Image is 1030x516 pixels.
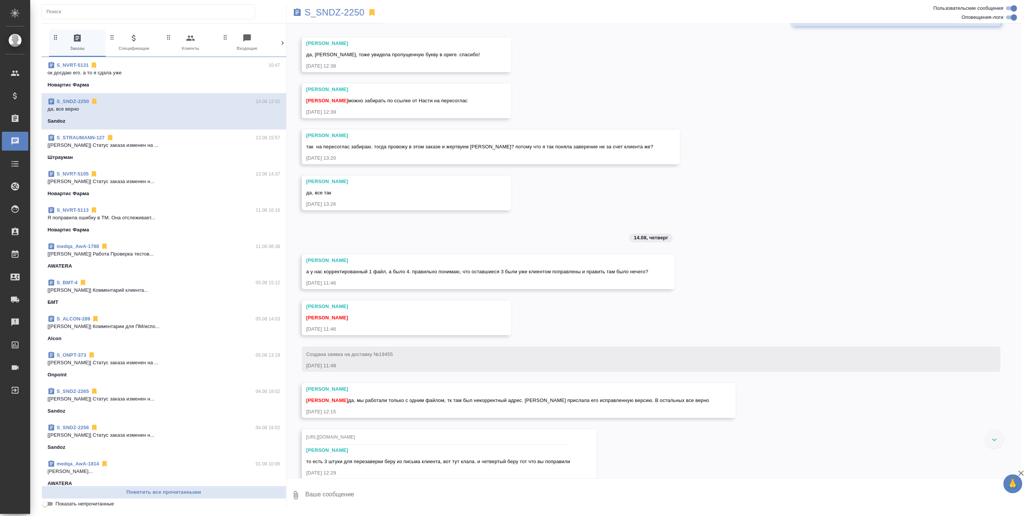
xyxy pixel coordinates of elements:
p: [[PERSON_NAME]] Комментарии для ПМ/испо... [48,323,280,330]
p: 01.08 10:06 [256,460,280,468]
svg: Отписаться [101,243,108,250]
p: 05.08 14:03 [256,315,280,323]
span: Клиенты [165,34,216,52]
svg: Отписаться [91,424,98,431]
p: Новартис Фарма [48,81,89,89]
div: [PERSON_NAME] [306,40,485,47]
div: S_NVRT-513110:47ок досдаю его. а то я сдала ужеНовартис Фарма [42,57,286,93]
div: [DATE] 11:46 [306,325,485,333]
svg: Зажми и перетащи, чтобы поменять порядок вкладок [109,34,116,41]
div: [DATE] 11:48 [306,362,975,370]
div: S_NVRT-511311.08 16:16Я поправила ошибку в ТМ. Она отслеживает...Новартис Фарма [42,202,286,238]
div: S_ALCON-28905.08 14:03[[PERSON_NAME]] Комментарии для ПМ/испо...Alcon [42,311,286,347]
p: 11.08 16:16 [256,206,280,214]
svg: Зажми и перетащи, чтобы поменять порядок вкладок [52,34,59,41]
p: ок досдаю его. а то я сдала уже [48,69,280,77]
p: 14.08, четверг [634,234,668,242]
p: 04.08 18:02 [256,424,280,431]
input: Поиск [46,6,255,17]
div: S_NVRT-510513.08 14:37[[PERSON_NAME]] Статус заказа изменен н...Новартис Фарма [42,166,286,202]
a: S_NVRT-5105 [57,171,89,177]
a: S_BMT-4 [57,280,78,285]
div: S_BMT-405.08 15:12[[PERSON_NAME]] Комментарий клиента...БМТ [42,274,286,311]
p: [[PERSON_NAME]] Статус заказа изменен н... [48,178,280,185]
p: 10:47 [269,62,280,69]
svg: Отписаться [106,134,114,142]
p: Sandoz [48,444,65,451]
a: S_NVRT-5113 [57,207,89,213]
p: 13.08 14:37 [256,170,280,178]
span: так на пересоглас забираю. тогда провожу в этом заказе и жертвуем [PERSON_NAME]? потому что я так... [306,144,653,149]
span: да, [PERSON_NAME], тоже увидела пропущенную букву в ориге. спасибо! [306,52,480,57]
span: Оповещения-логи [962,14,1004,21]
span: Заказы [52,34,103,52]
span: [URL][DOMAIN_NAME] [306,434,355,440]
p: [[PERSON_NAME]] Статус заказа изменен н... [48,431,280,439]
p: [[PERSON_NAME]] Статус заказа изменен н... [48,395,280,403]
div: [DATE] 12:38 [306,62,485,70]
span: Входящие [222,34,272,52]
span: [PERSON_NAME] [306,315,348,320]
a: S_SNDZ-2256 [57,425,89,430]
svg: Отписаться [90,170,98,178]
div: medqa_AwA-178811.08 08:38[[PERSON_NAME]] Работа Проверка тестов...AWATERA [42,238,286,274]
span: Спецификации [109,34,159,52]
span: [PERSON_NAME] [306,98,348,103]
div: [DATE] 13:20 [306,154,653,162]
svg: Отписаться [91,98,98,105]
div: [PERSON_NAME] [306,257,649,264]
div: medqa_AwA-181401.08 10:06[PERSON_NAME]...AWATERA [42,456,286,492]
a: medqa_AwA-1814 [57,461,99,467]
p: Alcon [48,335,61,342]
div: [PERSON_NAME] [306,86,485,93]
p: 05.08 13:19 [256,351,280,359]
span: да, мы работали только с одним файлом, тк там был некорректный адрес. [PERSON_NAME] прислала его ... [306,397,709,403]
p: AWATERA [48,480,72,487]
svg: Отписаться [101,460,108,468]
p: Новартис Фарма [48,190,89,197]
svg: Отписаться [92,315,99,323]
div: [DATE] 13:26 [306,200,485,208]
p: Я поправила ошибку в ТМ. Она отслеживает... [48,214,280,222]
div: S_ONPT-37305.08 13:19[[PERSON_NAME]] Статус заказа изменен на ...Onpoint [42,347,286,383]
p: Новартис Фарма [48,226,89,234]
div: [PERSON_NAME] [306,178,485,185]
p: [[PERSON_NAME]] Статус заказа изменен на ... [48,142,280,149]
span: Создана заявка на доставку №19455 [306,351,393,357]
p: [[PERSON_NAME]] Статус заказа изменен на ... [48,359,280,367]
span: то есть 3 штуки для перезаверки беру из письма клиента, вот тут клала. и четвертый беру тот что в... [306,459,570,464]
p: AWATERA [48,262,72,270]
p: 13.08 15:57 [256,134,280,142]
span: Показать непрочитанные [55,500,114,508]
div: [DATE] 12:15 [306,408,709,416]
a: S_ALCON-289 [57,316,90,322]
button: Пометить все прочитанными [42,486,286,499]
a: S_SNDZ-2250 [305,9,365,16]
div: S_STRAUMANN-12713.08 15:57[[PERSON_NAME]] Статус заказа изменен на ...Штрауман [42,129,286,166]
p: Onpoint [48,371,67,379]
a: S_ONPT-373 [57,352,86,358]
div: S_SNDZ-225604.08 18:02[[PERSON_NAME]] Статус заказа изменен н...Sandoz [42,419,286,456]
span: 🙏 [1007,476,1019,492]
svg: Отписаться [91,388,98,395]
div: [PERSON_NAME] [306,132,653,139]
p: 04.08 18:02 [256,388,280,395]
a: S_NVRT-5131 [57,62,89,68]
p: да, все верно [48,105,280,113]
span: а у нас корректированный 1 файл, а было 4. правильно понимаю, что оставшиеся 3 были уже клиентом ... [306,269,649,274]
p: [[PERSON_NAME]] Комментарий клиента... [48,286,280,294]
div: S_SNDZ-226504.08 18:02[[PERSON_NAME]] Статус заказа изменен н...Sandoz [42,383,286,419]
p: 14.08 12:32 [256,98,280,105]
p: Штрауман [48,154,73,161]
p: Sandoz [48,407,65,415]
p: 05.08 15:12 [256,279,280,286]
svg: Отписаться [90,206,98,214]
p: 11.08 08:38 [256,243,280,250]
p: [PERSON_NAME]... [48,468,280,475]
svg: Отписаться [90,62,98,69]
span: Пользовательские сообщения [933,5,1004,12]
svg: Отписаться [79,279,87,286]
a: S_STRAUMANN-127 [57,135,105,140]
span: [PERSON_NAME] [306,397,348,403]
